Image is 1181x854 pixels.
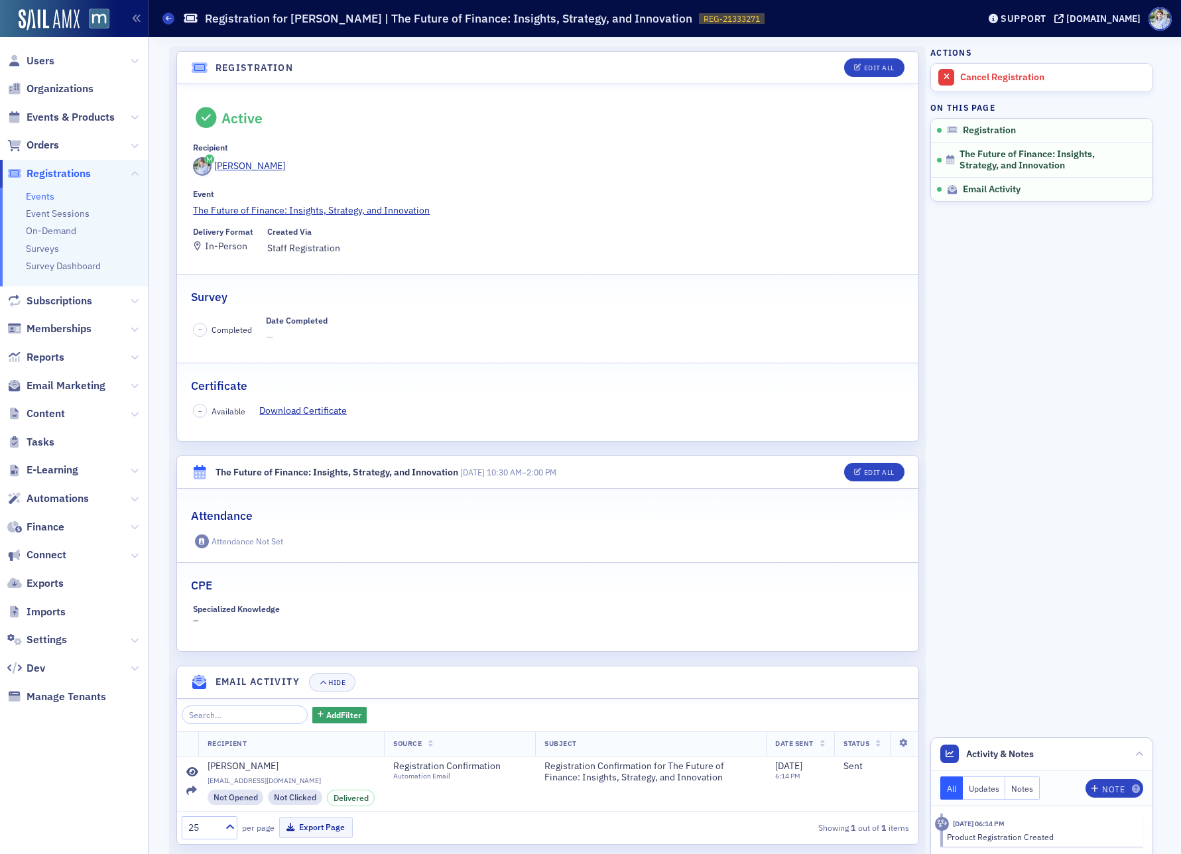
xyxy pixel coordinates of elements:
div: Delivered [327,790,375,806]
a: Users [7,54,54,68]
a: Settings [7,633,67,647]
a: E-Learning [7,463,78,477]
time: 2:00 PM [527,467,556,477]
input: Search… [182,705,308,724]
a: [PERSON_NAME] [208,761,375,772]
a: Organizations [7,82,93,96]
a: View Homepage [80,9,109,31]
span: Finance [27,520,64,534]
span: Manage Tenants [27,690,106,704]
span: [DATE] [775,760,802,772]
span: Content [27,406,65,421]
a: Events & Products [7,110,115,125]
span: REG-21333271 [704,13,760,25]
span: Status [843,739,869,748]
a: Content [7,406,65,421]
button: Updates [963,776,1006,800]
div: Event [193,189,214,199]
a: Automations [7,491,89,506]
span: Date Sent [775,739,814,748]
a: Registrations [7,166,91,181]
span: Source [393,739,422,748]
span: Memberships [27,322,92,336]
div: – [193,604,360,628]
h1: Registration for [PERSON_NAME] | The Future of Finance: Insights, Strategy, and Innovation [205,11,692,27]
span: Recipient [208,739,247,748]
div: Specialized Knowledge [193,604,280,614]
button: Hide [309,673,355,692]
a: Reports [7,350,64,365]
a: [PERSON_NAME] [193,157,285,176]
span: Dev [27,661,45,676]
time: 6:14 PM [775,771,800,780]
button: [DOMAIN_NAME] [1054,14,1145,23]
a: Surveys [26,243,59,255]
a: Event Sessions [26,208,90,219]
span: Registration Confirmation for The Future of Finance: Insights, Strategy, and Innovation [544,761,757,784]
span: Automations [27,491,89,506]
img: SailAMX [89,9,109,29]
span: Add Filter [326,709,361,721]
div: Not Clicked [268,790,322,804]
label: per page [242,822,275,833]
a: Events [26,190,54,202]
h2: Attendance [191,507,253,524]
a: Connect [7,548,66,562]
button: Note [1086,779,1143,798]
div: [DOMAIN_NAME] [1066,13,1141,25]
span: Connect [27,548,66,562]
a: Orders [7,138,59,152]
div: Automation Email [393,772,514,780]
span: Subject [544,739,577,748]
div: Edit All [864,64,895,72]
h2: CPE [191,577,212,594]
div: Recipient [193,143,228,152]
span: – [198,406,202,416]
div: Edit All [864,469,895,476]
a: Memberships [7,322,92,336]
span: E-Learning [27,463,78,477]
h4: On this page [930,101,1153,113]
div: Product Registration Created [947,831,1135,843]
div: Cancel Registration [960,72,1146,84]
div: [PERSON_NAME] [214,159,285,173]
span: Imports [27,605,66,619]
span: Profile [1149,7,1172,30]
h4: Actions [930,46,971,58]
div: Delivery Format [193,227,253,237]
a: The Future of Finance: Insights, Strategy, and Innovation [193,204,902,217]
a: Imports [7,605,66,619]
div: Date Completed [266,316,328,326]
span: – [198,325,202,334]
a: Registration ConfirmationAutomation Email [393,761,526,781]
a: Download Certificate [259,404,357,418]
button: Notes [1005,776,1040,800]
div: Active [221,109,263,127]
a: Tasks [7,435,54,450]
a: On-Demand [26,225,76,237]
div: [PERSON_NAME] [208,761,279,772]
strong: 1 [849,822,858,833]
div: Created Via [267,227,312,237]
span: Settings [27,633,67,647]
span: Email Marketing [27,379,105,393]
span: Subscriptions [27,294,92,308]
span: Exports [27,576,64,591]
img: SailAMX [19,9,80,30]
a: Exports [7,576,64,591]
a: Manage Tenants [7,690,106,704]
span: Email Activity [963,184,1021,196]
div: Showing out of items [676,822,909,833]
span: Registration [963,125,1016,137]
button: Edit All [844,58,904,77]
span: Events & Products [27,110,115,125]
div: Activity [935,817,949,831]
span: Orders [27,138,59,152]
a: Dev [7,661,45,676]
span: Reports [27,350,64,365]
span: — [266,330,328,344]
div: Not Opened [208,790,264,804]
a: Finance [7,520,64,534]
button: Edit All [844,463,904,481]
